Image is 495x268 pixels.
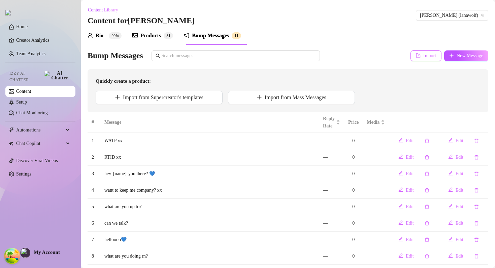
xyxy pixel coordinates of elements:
[166,33,168,38] span: 3
[393,168,419,179] button: Edit
[448,154,453,159] span: edit
[398,138,403,143] span: edit
[456,221,463,226] span: Edit
[16,171,31,177] a: Settings
[469,168,484,179] button: delete
[448,237,453,241] span: edit
[393,218,419,229] button: Edit
[319,133,344,149] td: —
[425,155,429,160] span: delete
[5,10,11,15] img: logo.svg
[423,53,436,59] span: Import
[425,254,429,259] span: delete
[16,51,45,56] a: Team Analytics
[406,155,414,160] span: Edit
[16,24,28,29] a: Home
[16,138,64,149] span: Chat Copilot
[469,201,484,212] button: delete
[425,237,429,242] span: delete
[474,155,479,160] span: delete
[449,53,454,58] span: plus
[88,232,100,248] td: 7
[319,112,344,133] th: Reply Rate
[474,139,479,143] span: delete
[348,154,359,161] div: 0
[448,253,453,258] span: edit
[9,141,13,146] img: Chat Copilot
[363,112,389,133] th: Media
[425,171,429,176] span: delete
[88,33,93,38] span: user
[444,50,488,61] button: New Message
[474,254,479,259] span: delete
[344,112,363,133] th: Price
[348,137,359,145] div: 0
[393,251,419,262] button: Edit
[115,94,120,100] span: plus
[398,253,403,258] span: edit
[88,50,143,61] h3: Bump Messages
[469,251,484,262] button: delete
[100,199,319,215] td: what are you up to?
[425,139,429,143] span: delete
[457,53,483,59] span: New Message
[416,53,421,58] span: import
[100,166,319,182] td: hey {name} you there? 💙
[367,119,379,126] span: Media
[419,152,435,163] button: delete
[100,232,319,248] td: helloooo💙
[323,115,335,130] span: Reply Rate
[9,127,14,133] span: thunderbolt
[100,133,319,149] td: WATP xx
[474,188,479,193] span: delete
[443,234,469,245] button: Edit
[443,152,469,163] button: Edit
[88,166,100,182] td: 3
[419,136,435,146] button: delete
[88,149,100,166] td: 2
[474,237,479,242] span: delete
[419,185,435,196] button: delete
[406,138,414,144] span: Edit
[100,182,319,199] td: want to keep me company? xx
[348,203,359,210] div: 0
[88,15,195,26] h3: Content for [PERSON_NAME]
[425,204,429,209] span: delete
[88,182,100,199] td: 4
[96,78,151,84] strong: Quickly create a product:
[406,188,414,193] span: Edit
[419,251,435,262] button: delete
[100,248,319,265] td: what are you doing rn?
[319,182,344,199] td: —
[96,91,223,104] button: Import from Supercreator's templates
[456,237,463,242] span: Edit
[164,32,173,39] sup: 31
[96,32,103,40] div: Bio
[474,221,479,226] span: delete
[156,53,160,58] span: search
[348,187,359,194] div: 0
[100,215,319,232] td: can we talk?
[34,250,60,255] span: My Account
[419,234,435,245] button: delete
[140,32,161,40] div: Products
[425,221,429,226] span: delete
[393,136,419,146] button: Edit
[443,185,469,196] button: Edit
[236,33,238,38] span: 1
[398,171,403,176] span: edit
[456,188,463,193] span: Edit
[448,187,453,192] span: edit
[319,248,344,265] td: —
[123,94,203,101] span: Import from Supercreator's templates
[16,100,27,105] a: Setup
[88,248,100,265] td: 8
[425,188,429,193] span: delete
[168,33,170,38] span: 1
[393,201,419,212] button: Edit
[448,171,453,176] span: edit
[469,136,484,146] button: delete
[16,110,48,115] a: Chat Monitoring
[448,220,453,225] span: edit
[21,248,30,258] img: profilePics%2FiDhuTsaeZvZ1FFlf0kFtOiqthYe2.jpeg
